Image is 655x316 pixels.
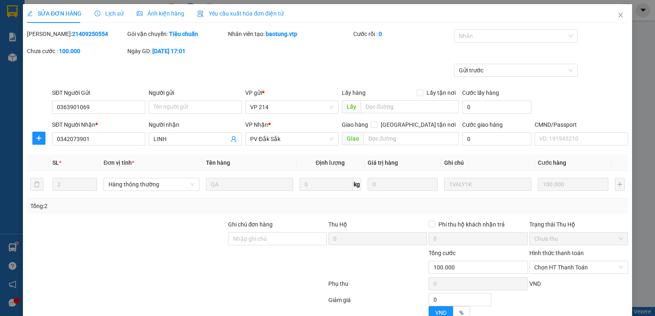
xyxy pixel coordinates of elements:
span: user-add [230,136,237,142]
span: Yêu cầu xuất hóa đơn điện tử [197,10,284,17]
span: Giá trị hàng [368,159,398,166]
span: picture [137,11,142,16]
span: % [459,309,463,316]
div: [PERSON_NAME]: [27,29,126,38]
b: Tiêu chuẩn [169,31,198,37]
span: plus [33,135,45,141]
input: Ghi Chú [444,178,531,191]
input: Cước lấy hàng [462,101,531,114]
input: Dọc đường [361,100,459,113]
input: Ghi chú đơn hàng [228,232,327,245]
span: Gửi trước [459,64,573,76]
div: Nhân viên tạo: [228,29,352,38]
span: close [617,12,624,18]
b: 21409250554 [72,31,108,37]
th: Ghi chú [441,155,535,171]
span: [GEOGRAPHIC_DATA] tận nơi [377,120,459,129]
label: Hình thức thanh toán [529,250,584,256]
input: 0 [368,178,438,191]
img: icon [197,11,204,17]
span: Chọn HT Thanh Toán [534,261,623,273]
span: Đơn vị tính [104,159,134,166]
span: Lấy hàng [342,90,366,96]
span: VND [529,280,541,287]
div: Người nhận [149,120,242,129]
b: 100.000 [59,48,80,54]
span: clock-circle [95,11,100,16]
label: Cước lấy hàng [462,90,499,96]
input: 0 [538,178,608,191]
span: Hàng thông thường [108,178,194,190]
span: VP 214 [250,101,334,113]
span: Tên hàng [206,159,230,166]
button: Close [609,4,632,27]
div: Phụ thu [327,279,428,294]
div: Ngày GD: [127,47,226,56]
button: plus [615,178,625,191]
div: CMND/Passport [535,120,628,129]
input: Dọc đường [364,132,459,145]
button: delete [30,178,43,191]
span: Thu Hộ [328,221,347,228]
div: Gói vận chuyển: [127,29,226,38]
b: [DATE] 17:01 [152,48,185,54]
div: Tổng: 2 [30,202,253,211]
input: Cước giao hàng [462,132,531,146]
b: baotung.vtp [266,31,297,37]
label: Ghi chú đơn hàng [228,221,273,228]
b: 0 [379,31,382,37]
span: Tổng cước [429,250,456,256]
input: VD: Bàn, Ghế [206,178,293,191]
span: Chưa thu [534,233,623,245]
span: Giao [342,132,364,145]
span: Cước hàng [538,159,566,166]
span: Lấy [342,100,361,113]
div: Cước rồi : [353,29,452,38]
span: VND [435,309,447,316]
span: Lấy tận nơi [423,88,459,97]
span: Định lượng [316,159,345,166]
span: VP Nhận [245,121,268,128]
div: SĐT Người Nhận [52,120,145,129]
span: SL [52,159,59,166]
span: Lịch sử [95,10,124,17]
span: PV Đắk Sắk [250,133,334,145]
span: Giao hàng [342,121,368,128]
div: VP gửi [245,88,339,97]
button: plus [32,132,45,145]
label: Cước giao hàng [462,121,503,128]
span: SỬA ĐƠN HÀNG [27,10,81,17]
div: Người gửi [149,88,242,97]
span: Ảnh kiện hàng [137,10,184,17]
span: Phí thu hộ khách nhận trả [435,220,508,229]
span: edit [27,11,33,16]
div: Trạng thái Thu Hộ [529,220,628,229]
div: Chưa cước : [27,47,126,56]
span: kg [353,178,361,191]
div: SĐT Người Gửi [52,88,145,97]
